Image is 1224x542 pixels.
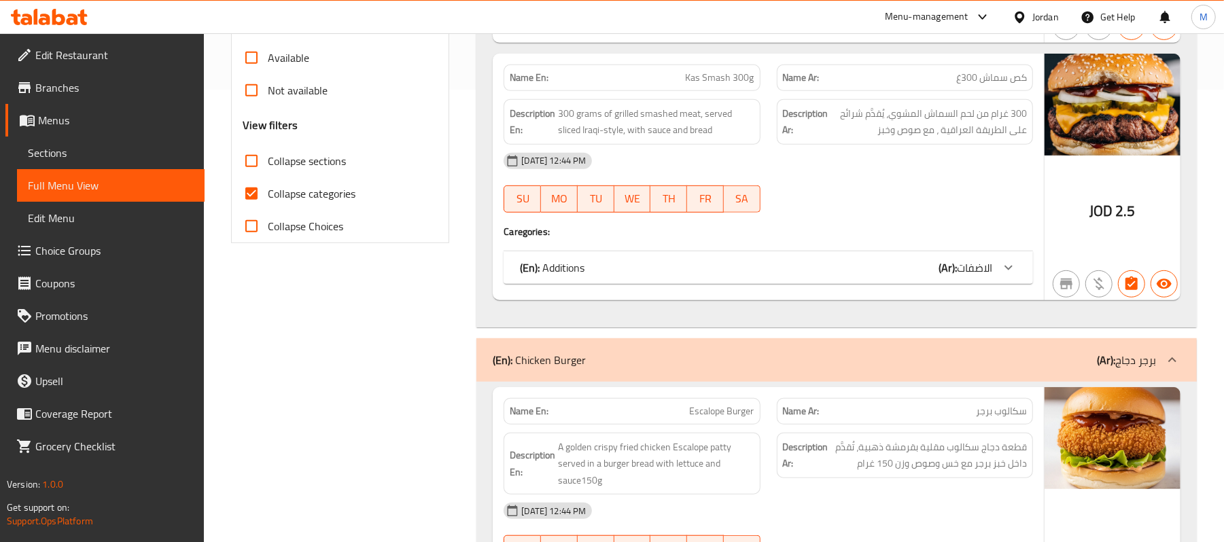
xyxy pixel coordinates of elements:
[690,404,754,418] span: Escalope Burger
[268,153,346,169] span: Collapse sections
[620,189,646,209] span: WE
[28,177,194,194] span: Full Menu View
[510,105,555,139] strong: Description En:
[1089,198,1113,224] span: JOD
[583,189,609,209] span: TU
[35,438,194,454] span: Grocery Checklist
[35,275,194,291] span: Coupons
[504,251,1033,284] div: (En): Additions(Ar):الاضفات
[268,50,309,66] span: Available
[1115,198,1135,224] span: 2.5
[693,189,718,209] span: FR
[268,82,328,98] span: Not available
[476,338,1197,382] div: (En): Chicken Burger(Ar):برجر دجاج
[5,332,205,365] a: Menu disclaimer
[28,210,194,226] span: Edit Menu
[17,137,205,169] a: Sections
[650,185,687,213] button: TH
[1085,270,1113,297] button: Purchased item
[35,242,194,259] span: Choice Groups
[5,300,205,332] a: Promotions
[5,267,205,300] a: Coupons
[35,340,194,357] span: Menu disclaimer
[7,499,69,516] span: Get support on:
[1118,270,1145,297] button: Has choices
[504,185,541,213] button: SU
[1097,352,1156,368] p: برجر دجاج
[1053,270,1080,297] button: Not branch specific item
[28,145,194,161] span: Sections
[520,257,540,278] b: (En):
[885,9,968,25] div: Menu-management
[5,397,205,430] a: Coverage Report
[5,71,205,104] a: Branches
[7,512,93,530] a: Support.OpsPlatform
[956,71,1027,85] span: كص سماش 300غ
[35,47,194,63] span: Edit Restaurant
[976,404,1027,418] span: سكالوب برجر
[1200,10,1208,24] span: M
[831,439,1027,472] span: قطعة دجاج سكالوب مقلية بقرمشة ذهبية، تُقدَّم داخل خبز برجر مع خس وصوص وزن 150 غرام
[1151,270,1178,297] button: Available
[558,105,754,139] span: 300 grams of grilled smashed meat, served sliced Iraqi-style, with sauce and bread
[510,447,555,480] strong: Description En:
[783,404,820,418] strong: Name Ar:
[7,475,40,493] span: Version:
[783,105,828,139] strong: Description Ar:
[493,352,586,368] p: Chicken Burger
[5,365,205,397] a: Upsell
[1045,54,1181,156] img: %D9%83%D8%B5_%D8%B3%D9%85%D8%A7%D8%B4_300%D8%BA638910685486119352.jpg
[520,259,584,276] p: Additions
[268,185,355,202] span: Collapse categories
[724,185,760,213] button: SA
[1045,387,1181,489] img: %D8%B3%D9%83%D8%A7%D9%84%D9%88%D8%A8_%D8%A8%D8%B1%D8%AC%D8%B1638910685485167688.jpg
[510,404,548,418] strong: Name En:
[493,350,512,370] b: (En):
[5,430,205,463] a: Grocery Checklist
[42,475,63,493] span: 1.0.0
[578,185,614,213] button: TU
[541,185,578,213] button: MO
[783,71,820,85] strong: Name Ar:
[729,189,755,209] span: SA
[1032,10,1059,24] div: Jordan
[5,39,205,71] a: Edit Restaurant
[510,189,536,209] span: SU
[1097,350,1115,370] b: (Ar):
[614,185,651,213] button: WE
[687,185,724,213] button: FR
[243,118,298,133] h3: View filters
[957,257,992,278] span: الاضفات
[35,373,194,389] span: Upsell
[939,257,957,278] b: (Ar):
[546,189,572,209] span: MO
[558,439,754,489] span: A golden crispy fried chicken Escalope patty served in a burger bread with lettuce and sauce150g
[510,71,548,85] strong: Name En:
[17,169,205,202] a: Full Menu View
[5,104,205,137] a: Menus
[504,225,1033,238] h4: Caregories:
[783,439,828,472] strong: Description Ar:
[5,234,205,267] a: Choice Groups
[17,202,205,234] a: Edit Menu
[656,189,682,209] span: TH
[268,218,343,234] span: Collapse Choices
[686,71,754,85] span: Kas Smash 300g
[35,79,194,96] span: Branches
[38,112,194,128] span: Menus
[35,308,194,324] span: Promotions
[516,505,591,518] span: [DATE] 12:44 PM
[35,405,194,422] span: Coverage Report
[831,105,1027,139] span: 300 غرام من لحم السماش المشوي، يُقدَّم شرائح على الطريقة العراقية ، مع صوص وخبز
[516,154,591,167] span: [DATE] 12:44 PM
